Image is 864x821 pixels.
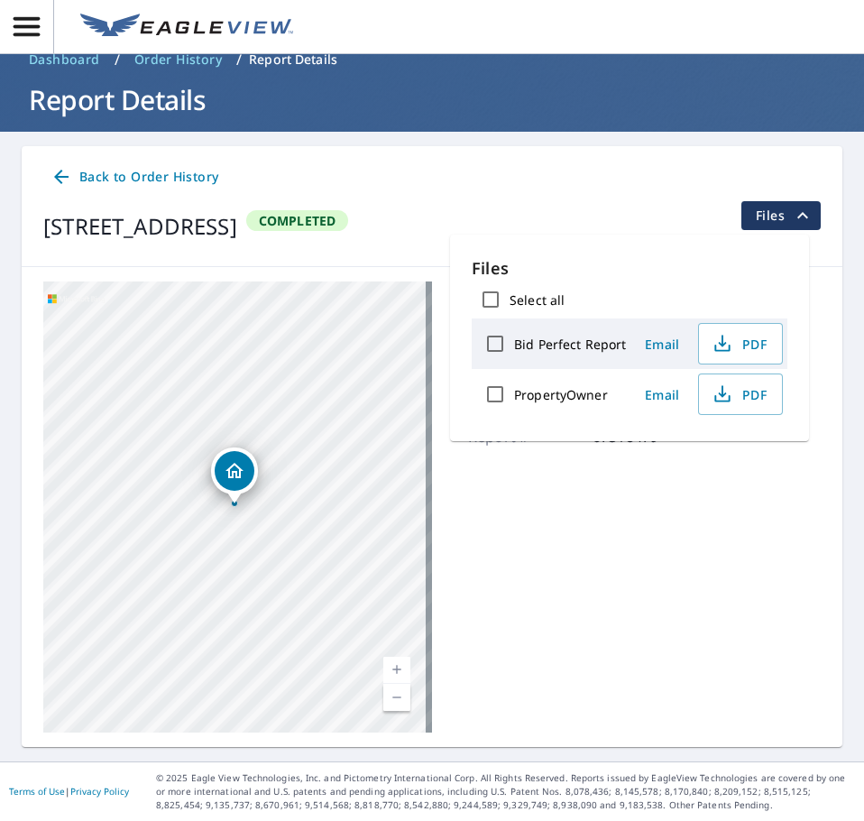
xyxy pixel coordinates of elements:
span: Email [640,386,684,403]
div: [STREET_ADDRESS] [43,210,237,243]
button: Email [633,381,691,409]
span: Files [756,205,813,226]
a: Privacy Policy [70,785,129,798]
nav: breadcrumb [22,45,842,74]
div: Dropped pin, building 1, Residential property, 733 Limestone Rd Clarksburg, WV 26301 [211,447,258,503]
label: Bid Perfect Report [514,336,626,353]
a: EV Logo [69,3,304,51]
label: Select all [510,291,565,309]
label: PropertyOwner [514,386,608,403]
span: Email [640,336,684,353]
button: PDF [698,374,783,415]
a: Back to Order History [43,161,225,194]
a: Terms of Use [9,785,65,798]
span: PDF [710,333,767,355]
button: Email [633,330,691,358]
p: Files [472,256,787,281]
li: / [115,49,120,70]
p: © 2025 Eagle View Technologies, Inc. and Pictometry International Corp. All Rights Reserved. Repo... [156,771,855,812]
a: Current Level 17, Zoom Out [383,684,410,711]
button: filesDropdownBtn-67318479 [740,201,821,230]
img: EV Logo [80,14,293,41]
a: Current Level 17, Zoom In [383,657,410,684]
button: PDF [698,323,783,364]
span: PDF [710,383,767,405]
span: Back to Order History [51,166,218,189]
a: Order History [127,45,229,74]
li: / [236,49,242,70]
p: Report Details [249,51,337,69]
span: Dashboard [29,51,100,69]
span: Completed [248,212,347,229]
p: | [9,786,129,797]
h1: Report Details [22,81,842,118]
span: Order History [134,51,222,69]
a: Dashboard [22,45,107,74]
